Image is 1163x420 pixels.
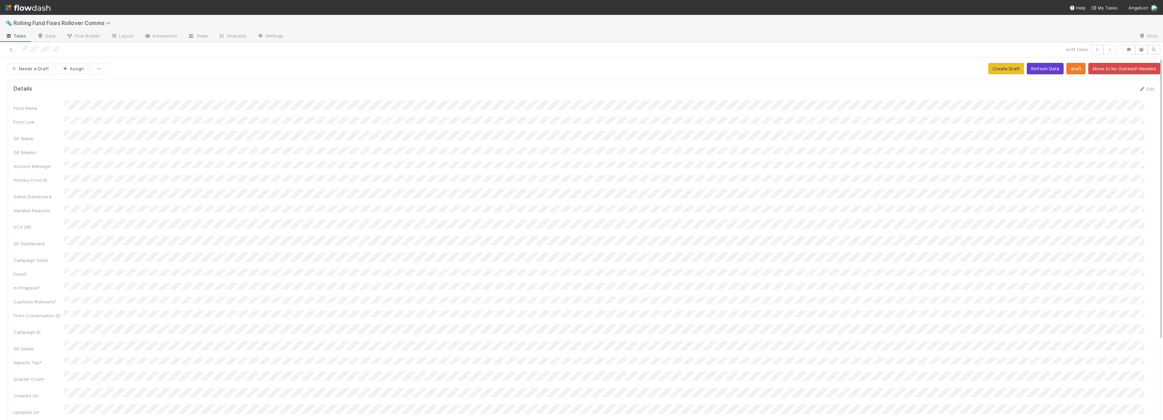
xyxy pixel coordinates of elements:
[14,149,64,156] div: GP Emailss
[1091,4,1118,11] a: My Tasks
[183,31,213,42] a: Team
[5,2,50,14] img: logo-inverted-e16ddd16eac7371096b0.svg
[14,409,64,416] div: Updated On
[14,257,64,264] div: Campaign State
[14,271,64,277] div: Fixed?
[1088,63,1160,74] button: Move to No Outreach Needed
[61,31,105,42] a: Flow Builder
[14,392,64,399] div: Created On
[32,31,61,42] a: Data
[14,376,64,382] div: Quarter Count
[14,193,64,200] div: Admin Dashboard
[66,32,100,39] span: Flow Builder
[14,312,64,319] div: Front Conversation ID
[14,224,64,230] div: VCA DRI
[14,119,64,125] div: Front Link
[252,31,289,42] a: Settings
[1066,63,1086,74] button: draft
[14,85,32,92] h5: Details
[1139,86,1155,92] a: Edit
[1069,4,1086,11] div: Help
[5,20,12,26] span: 🔩
[139,31,183,42] a: Automation
[14,20,114,26] span: Rolling Fund Fixes Rollover Comms
[1027,63,1064,74] button: Refresh Data
[1066,46,1088,53] span: 4 of 4 tasks
[1151,5,1158,11] img: avatar_e8864cf0-19e8-4fe1-83d1-96e6bcd27180.png
[14,177,64,183] div: Primary Front ID
[14,240,64,247] div: GP Dashboard
[105,31,139,42] a: Layout
[1129,5,1148,10] span: AngelList
[14,298,64,305] div: Cashless Rollovers?
[14,105,64,112] div: Fund Name
[14,285,64,291] div: In Progress?
[14,329,64,336] div: Campaign ID
[14,345,64,352] div: GP Emails
[14,135,64,142] div: GP Name
[1091,5,1118,10] span: My Tasks
[988,63,1024,74] button: Create Draft
[11,66,49,71] span: Needs a Draft
[1134,31,1163,42] a: Docs
[56,63,88,74] button: Assign
[8,63,53,74] button: Needs a Draft
[14,359,64,366] div: Impacts Tax?
[14,163,64,170] div: Account Manager
[5,32,26,39] span: Tasks
[213,31,252,42] a: Analytics
[14,207,64,214] div: Variable Reasons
